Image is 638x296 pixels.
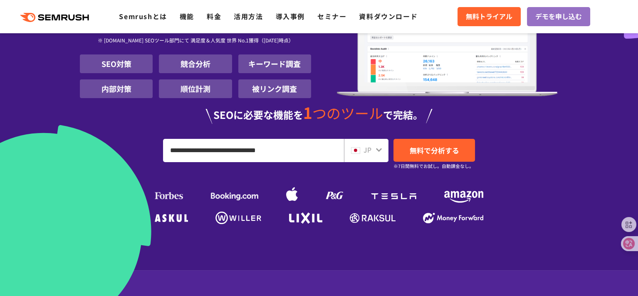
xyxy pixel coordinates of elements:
div: ※ [DOMAIN_NAME] SEOツール部門にて 満足度＆人気度 世界 No.1獲得（[DATE]時点） [80,28,311,54]
a: 料金 [207,11,221,21]
a: 活用方法 [234,11,263,21]
span: JP [364,145,371,155]
a: 導入事例 [276,11,305,21]
a: 機能 [180,11,194,21]
span: 無料トライアル [466,11,512,22]
a: 無料で分析する [393,139,475,162]
span: デモを申し込む [535,11,582,22]
span: で完結。 [383,107,423,122]
a: 無料トライアル [457,7,521,26]
a: セミナー [317,11,346,21]
span: つのツール [312,103,383,123]
li: 被リンク調査 [238,79,311,98]
a: Semrushとは [119,11,167,21]
li: 競合分析 [159,54,232,73]
span: 無料で分析する [410,145,459,155]
span: 1 [303,101,312,123]
input: URL、キーワードを入力してください [163,139,344,162]
a: デモを申し込む [527,7,590,26]
li: 内部対策 [80,79,153,98]
li: SEO対策 [80,54,153,73]
li: キーワード調査 [238,54,311,73]
a: 資料ダウンロード [359,11,418,21]
small: ※7日間無料でお試し。自動課金なし。 [393,162,474,170]
div: SEOに必要な機能を [80,105,558,124]
li: 順位計測 [159,79,232,98]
